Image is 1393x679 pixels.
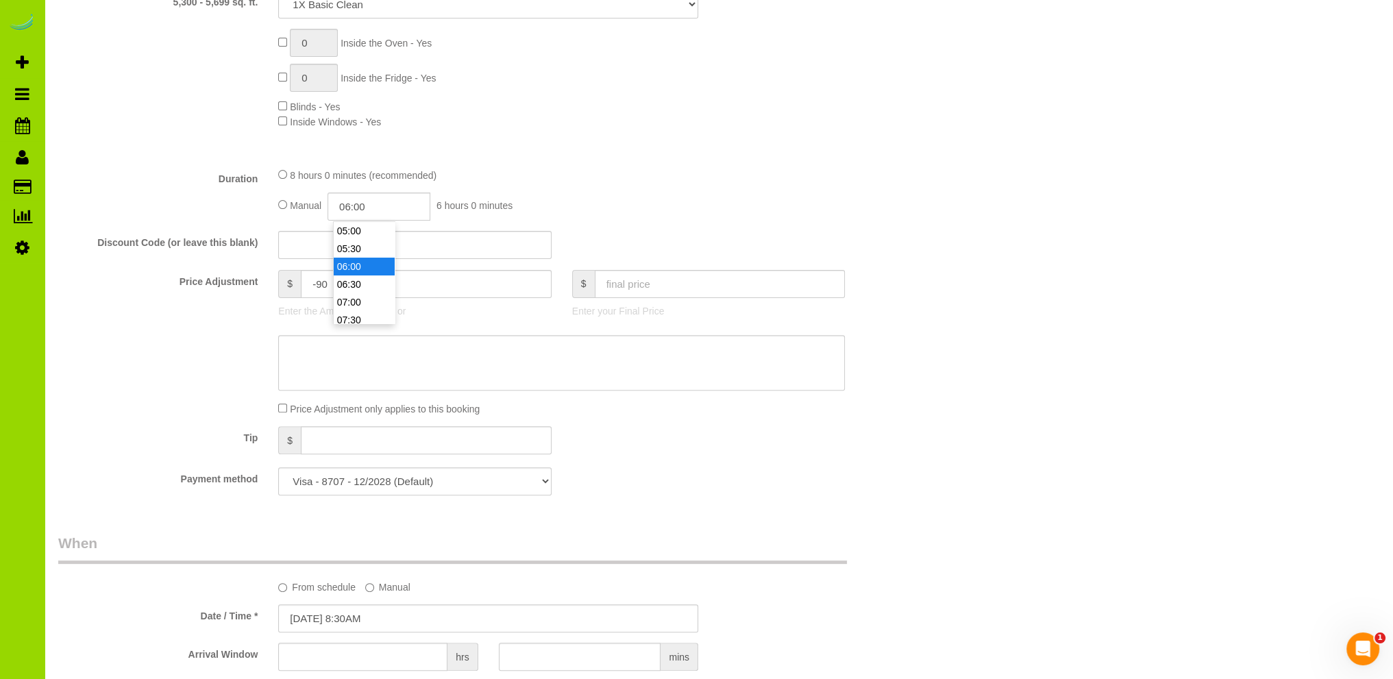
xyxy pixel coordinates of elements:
[48,426,268,445] label: Tip
[334,293,395,311] li: 07:00
[334,258,395,275] li: 06:00
[595,270,846,298] input: final price
[48,643,268,661] label: Arrival Window
[1346,632,1379,665] iframe: Intercom live chat
[341,73,436,84] span: Inside the Fridge - Yes
[278,304,551,318] p: Enter the Amount to Adjust, or
[447,643,478,671] span: hrs
[572,304,845,318] p: Enter your Final Price
[290,116,381,127] span: Inside Windows - Yes
[278,583,287,592] input: From schedule
[365,576,410,594] label: Manual
[334,311,395,329] li: 07:30
[290,200,321,211] span: Manual
[8,14,36,33] img: Automaid Logo
[572,270,595,298] span: $
[48,604,268,623] label: Date / Time *
[334,240,395,258] li: 05:30
[48,270,268,288] label: Price Adjustment
[48,467,268,486] label: Payment method
[1374,632,1385,643] span: 1
[278,426,301,454] span: $
[48,167,268,186] label: Duration
[278,576,356,594] label: From schedule
[290,404,480,415] span: Price Adjustment only applies to this booking
[48,231,268,249] label: Discount Code (or leave this blank)
[58,533,847,564] legend: When
[661,643,698,671] span: mins
[278,604,698,632] input: MM/DD/YYYY HH:MM
[278,270,301,298] span: $
[290,101,340,112] span: Blinds - Yes
[334,275,395,293] li: 06:30
[334,222,395,240] li: 05:00
[436,200,513,211] span: 6 hours 0 minutes
[365,583,374,592] input: Manual
[290,170,436,181] span: 8 hours 0 minutes (recommended)
[341,38,432,49] span: Inside the Oven - Yes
